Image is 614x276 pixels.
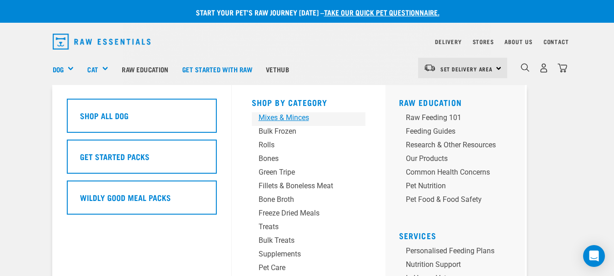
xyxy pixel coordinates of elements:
[435,40,461,43] a: Delivery
[259,194,344,205] div: Bone Broth
[259,208,344,219] div: Freeze Dried Meals
[252,126,365,140] a: Bulk Frozen
[252,262,365,276] a: Pet Care
[259,181,344,191] div: Fillets & Boneless Meat
[399,100,462,105] a: Raw Education
[473,40,494,43] a: Stores
[252,208,365,221] a: Freeze Dried Meals
[521,63,529,72] img: home-icon-1@2x.png
[424,64,436,72] img: van-moving.png
[406,126,496,137] div: Feeding Guides
[259,112,344,123] div: Mixes & Minces
[259,167,344,178] div: Green Tripe
[399,112,518,126] a: Raw Feeding 101
[252,235,365,249] a: Bulk Treats
[45,30,569,53] nav: dropdown navigation
[399,194,518,208] a: Pet Food & Food Safety
[406,167,496,178] div: Common Health Concerns
[259,235,344,246] div: Bulk Treats
[80,110,129,121] h5: Shop All Dog
[399,259,518,273] a: Nutrition Support
[406,140,496,151] div: Research & Other Resources
[80,191,171,203] h5: Wildly Good Meal Packs
[252,140,365,153] a: Rolls
[558,63,567,73] img: home-icon@2x.png
[440,67,493,70] span: Set Delivery Area
[583,245,605,267] div: Open Intercom Messenger
[252,153,365,167] a: Bones
[544,40,569,43] a: Contact
[252,112,365,126] a: Mixes & Minces
[67,99,217,140] a: Shop All Dog
[399,153,518,167] a: Our Products
[406,153,496,164] div: Our Products
[115,51,175,87] a: Raw Education
[67,140,217,181] a: Get Started Packs
[399,246,518,259] a: Personalised Feeding Plans
[539,63,549,73] img: user.png
[80,151,150,162] h5: Get Started Packs
[406,181,496,191] div: Pet Nutrition
[504,40,532,43] a: About Us
[259,126,344,137] div: Bulk Frozen
[259,140,344,151] div: Rolls
[252,194,365,208] a: Bone Broth
[399,140,518,153] a: Research & Other Resources
[406,194,496,205] div: Pet Food & Food Safety
[259,262,344,273] div: Pet Care
[53,64,64,75] a: Dog
[87,64,98,75] a: Cat
[399,181,518,194] a: Pet Nutrition
[252,167,365,181] a: Green Tripe
[406,112,496,123] div: Raw Feeding 101
[399,231,518,238] h5: Services
[53,34,151,50] img: Raw Essentials Logo
[252,249,365,262] a: Supplements
[175,51,259,87] a: Get started with Raw
[67,181,217,221] a: Wildly Good Meal Packs
[259,51,296,87] a: Vethub
[252,221,365,235] a: Treats
[399,126,518,140] a: Feeding Guides
[259,221,344,232] div: Treats
[252,98,365,105] h5: Shop By Category
[259,249,344,260] div: Supplements
[399,167,518,181] a: Common Health Concerns
[252,181,365,194] a: Fillets & Boneless Meat
[324,10,439,14] a: take our quick pet questionnaire.
[259,153,344,164] div: Bones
